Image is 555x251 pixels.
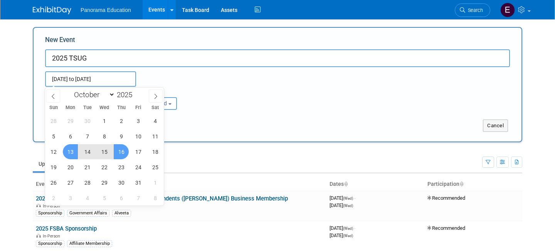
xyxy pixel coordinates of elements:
[459,181,463,187] a: Sort by Participation Type
[79,105,96,110] span: Tue
[36,195,288,202] a: 2025 [US_STATE] Association of School Superintendents ([PERSON_NAME]) Business Membership
[148,144,163,159] span: October 18, 2025
[114,129,129,144] span: October 9, 2025
[43,234,62,239] span: In-Person
[62,105,79,110] span: Mon
[71,90,115,99] select: Month
[330,195,355,201] span: [DATE]
[80,160,95,175] span: October 21, 2025
[80,144,95,159] span: October 14, 2025
[330,202,353,208] span: [DATE]
[97,129,112,144] span: October 8, 2025
[97,144,112,159] span: October 15, 2025
[330,225,355,231] span: [DATE]
[97,190,112,206] span: November 5, 2025
[63,190,78,206] span: November 3, 2025
[81,7,131,13] span: Panorama Education
[67,240,112,247] div: Affiliate Membership
[131,129,146,144] span: October 10, 2025
[131,175,146,190] span: October 31, 2025
[63,113,78,128] span: September 29, 2025
[131,190,146,206] span: November 7, 2025
[424,178,522,191] th: Participation
[130,105,147,110] span: Fri
[326,178,424,191] th: Dates
[33,157,78,171] a: Upcoming36
[63,175,78,190] span: October 27, 2025
[114,144,129,159] span: October 16, 2025
[427,225,465,231] span: Recommended
[80,129,95,144] span: October 7, 2025
[465,7,483,13] span: Search
[343,234,353,238] span: (Wed)
[354,225,355,231] span: -
[43,204,62,209] span: In-Person
[115,90,138,99] input: Year
[36,225,97,232] a: 2025 FSBA Sponsorship
[46,175,61,190] span: October 26, 2025
[96,105,113,110] span: Wed
[46,190,61,206] span: November 2, 2025
[112,210,131,217] div: Alveeta
[80,190,95,206] span: November 4, 2025
[63,129,78,144] span: October 6, 2025
[114,113,129,128] span: October 2, 2025
[67,210,109,217] div: Government Affairs
[131,144,146,159] span: October 17, 2025
[33,178,326,191] th: Event
[63,160,78,175] span: October 20, 2025
[63,144,78,159] span: October 13, 2025
[46,144,61,159] span: October 12, 2025
[343,204,353,208] span: (Wed)
[45,105,62,110] span: Sun
[97,175,112,190] span: October 29, 2025
[97,160,112,175] span: October 22, 2025
[148,190,163,206] span: November 8, 2025
[148,113,163,128] span: October 4, 2025
[148,129,163,144] span: October 11, 2025
[45,35,75,47] label: New Event
[36,240,64,247] div: Sponsorship
[80,113,95,128] span: September 30, 2025
[343,226,353,231] span: (Wed)
[148,160,163,175] span: October 25, 2025
[483,120,508,132] button: Cancel
[500,3,515,17] img: External Events Calendar
[114,190,129,206] span: November 6, 2025
[354,195,355,201] span: -
[45,87,113,97] div: Attendance / Format:
[36,234,41,238] img: In-Person Event
[36,210,64,217] div: Sponsorship
[124,87,192,97] div: Participation:
[80,175,95,190] span: October 28, 2025
[36,204,41,207] img: In-Person Event
[46,129,61,144] span: October 5, 2025
[344,181,348,187] a: Sort by Start Date
[148,175,163,190] span: November 1, 2025
[114,175,129,190] span: October 30, 2025
[97,113,112,128] span: October 1, 2025
[45,49,510,67] input: Name of Trade Show / Conference
[46,160,61,175] span: October 19, 2025
[147,105,164,110] span: Sat
[114,160,129,175] span: October 23, 2025
[455,3,490,17] a: Search
[46,113,61,128] span: September 28, 2025
[33,7,71,14] img: ExhibitDay
[131,160,146,175] span: October 24, 2025
[113,105,130,110] span: Thu
[330,232,353,238] span: [DATE]
[45,71,136,87] input: Start Date - End Date
[427,195,465,201] span: Recommended
[131,113,146,128] span: October 3, 2025
[343,196,353,200] span: (Wed)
